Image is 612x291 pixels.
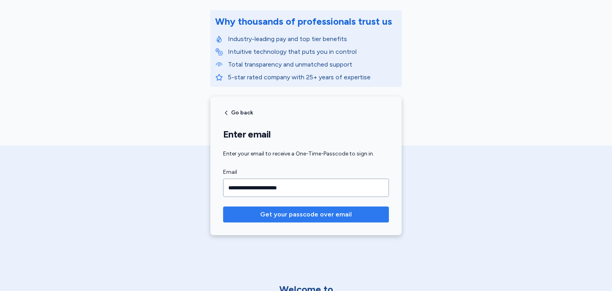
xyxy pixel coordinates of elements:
input: Email [223,179,389,197]
button: Get your passcode over email [223,206,389,222]
div: Enter your email to receive a One-Time-Passcode to sign in. [223,150,389,158]
div: Why thousands of professionals trust us [215,15,392,28]
label: Email [223,167,389,177]
button: Go back [223,110,253,116]
p: Intuitive technology that puts you in control [228,47,397,57]
span: Go back [231,110,253,116]
p: Industry-leading pay and top tier benefits [228,34,397,44]
h1: Enter email [223,128,389,140]
p: Total transparency and unmatched support [228,60,397,69]
span: Get your passcode over email [260,210,352,219]
p: 5-star rated company with 25+ years of expertise [228,73,397,82]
